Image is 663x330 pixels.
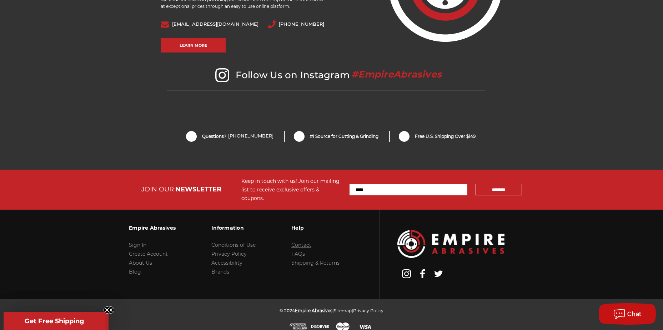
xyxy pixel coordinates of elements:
h2: Follow Us on Instagram [167,68,485,91]
a: Sign In [129,242,146,248]
a: Privacy Policy [211,251,247,257]
a: Accessibility [211,260,242,266]
a: #EmpireAbrasives [350,69,443,81]
span: Chat [627,311,642,317]
div: Get Free ShippingClose teaser [4,312,105,330]
a: Blog [129,269,141,275]
button: Close teaser [107,306,114,314]
a: Privacy Policy [353,308,383,313]
span: Get Free Shipping [25,317,84,325]
a: Brands [211,269,229,275]
a: [EMAIL_ADDRESS][DOMAIN_NAME] [172,21,258,26]
h3: Empire Abrasives [129,220,176,235]
img: Empire Abrasives Logo Image [397,230,504,257]
button: Chat [599,303,656,325]
a: About Us [129,260,152,266]
a: Shipping & Returns [291,260,340,266]
a: [PHONE_NUMBER] [228,133,273,140]
a: Learn More [161,38,226,52]
a: Conditions of Use [211,242,256,248]
button: Close teaser [104,306,111,314]
span: NEWSLETTER [175,185,221,193]
span: Free U.S. Shipping Over $149 [415,133,476,140]
p: © 2024 | | [280,306,383,315]
span: Empire Abrasives [295,308,332,313]
a: FAQs [291,251,305,257]
a: [PHONE_NUMBER] [279,21,324,26]
a: Contact [291,242,311,248]
h3: Information [211,220,256,235]
span: #1 Source for Cutting & Grinding [310,133,378,140]
span: #EmpireAbrasives [351,69,442,80]
h3: Help [291,220,340,235]
a: Sitemap [334,308,352,313]
a: Create Account [129,251,168,257]
div: Keep in touch with us! Join our mailing list to receive exclusive offers & coupons. [241,177,342,202]
span: JOIN OUR [141,185,174,193]
span: Questions? [202,133,273,140]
